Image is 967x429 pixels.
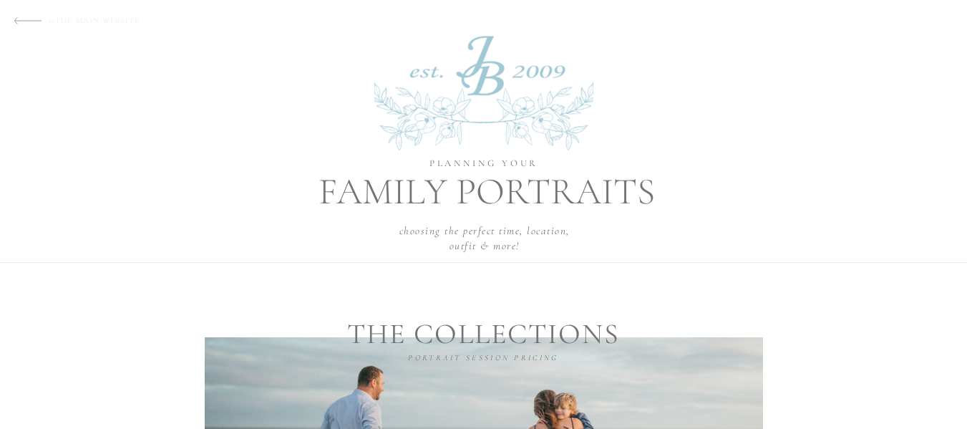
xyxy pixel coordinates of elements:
[49,13,173,24] p: THE MAIN WEBSITE
[49,13,173,24] a: toTHE MAIN WEBSITE
[310,352,658,377] h1: PORTRAIT SESSION PRICING
[344,157,625,173] p: PLANNING YOUR
[311,317,657,345] h2: THE COLLECTIONS
[394,223,575,266] p: choosing the perfect time, location, outfit & More!
[283,173,691,223] h1: FAMILY PORTRAITS
[49,16,55,25] i: to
